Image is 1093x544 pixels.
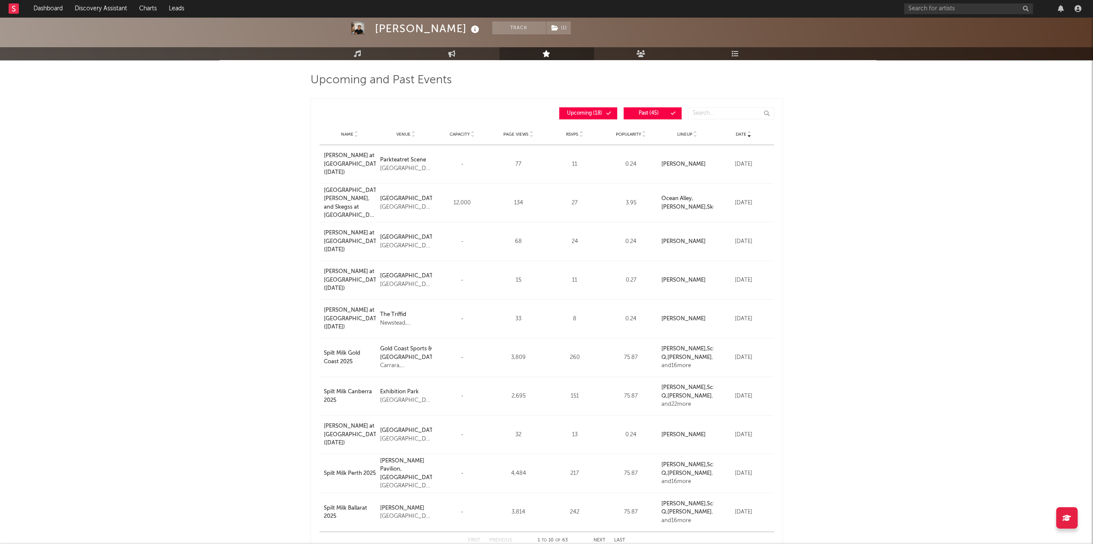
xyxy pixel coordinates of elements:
span: of [555,538,560,542]
div: [DATE] [718,276,770,285]
div: 15 [493,276,545,285]
a: Skegss [707,204,725,210]
a: [PERSON_NAME] at [GEOGRAPHIC_DATA] ([DATE]) [324,306,376,331]
div: - [436,392,488,401]
div: 75.87 [605,353,657,362]
div: 0.24 [605,315,657,323]
a: [PERSON_NAME] [661,239,706,244]
a: [PERSON_NAME] [661,277,706,283]
div: [GEOGRAPHIC_DATA], [GEOGRAPHIC_DATA], [GEOGRAPHIC_DATA] [380,396,432,405]
button: Track [492,21,546,34]
div: 11 [549,160,601,169]
div: 134 [493,199,545,207]
strong: [PERSON_NAME] , [661,346,707,352]
div: Spilt Milk Canberra 2025 [324,388,376,404]
div: 2,695 [493,392,545,401]
a: [PERSON_NAME] at [GEOGRAPHIC_DATA] ([DATE]) [324,152,376,177]
div: [DATE] [718,237,770,246]
a: Spilt Milk Gold Coast 2025 [324,349,376,366]
button: Previous [489,538,512,543]
button: Next [594,538,606,543]
div: [GEOGRAPHIC_DATA], [PERSON_NAME], and Skegss at [GEOGRAPHIC_DATA] ([DATE]) [324,186,376,220]
div: 3,809 [493,353,545,362]
div: [DATE] [718,431,770,439]
a: [GEOGRAPHIC_DATA] [380,233,432,242]
div: [GEOGRAPHIC_DATA], [GEOGRAPHIC_DATA] [380,164,432,173]
div: 3,814 [493,508,545,517]
div: 0.27 [605,276,657,285]
a: [PERSON_NAME], [661,501,707,507]
a: [PERSON_NAME] [667,471,712,476]
div: 4,484 [493,469,545,478]
div: [DATE] [718,353,770,362]
div: [GEOGRAPHIC_DATA], [GEOGRAPHIC_DATA] [380,203,432,212]
a: [PERSON_NAME] at [GEOGRAPHIC_DATA] ([DATE]) [324,229,376,254]
span: ( 1 ) [546,21,571,34]
a: [PERSON_NAME] [661,161,706,167]
a: [PERSON_NAME], [661,204,707,210]
div: 8 [549,315,601,323]
div: [DATE] [718,160,770,169]
a: [GEOGRAPHIC_DATA] [380,195,432,203]
div: [PERSON_NAME] [375,21,481,36]
span: Popularity [616,132,641,137]
div: 217 [549,469,601,478]
input: Search... [688,107,774,119]
a: [PERSON_NAME] [667,509,712,515]
strong: [PERSON_NAME] , [661,204,707,210]
a: [PERSON_NAME], [661,385,707,390]
span: Capacity [450,132,470,137]
a: Spilt Milk Ballarat 2025 [324,504,376,521]
input: Search for artists [904,3,1033,14]
a: [GEOGRAPHIC_DATA] [380,272,432,280]
span: Past ( 45 ) [629,111,669,116]
div: 13 [549,431,601,439]
strong: [PERSON_NAME] , [661,385,707,390]
div: 33 [493,315,545,323]
div: 24 [549,237,601,246]
strong: ScHoolboy Q , [661,346,735,360]
strong: [PERSON_NAME] , [661,501,707,507]
div: 68 [493,237,545,246]
a: [PERSON_NAME], [661,462,707,468]
div: - [436,353,488,362]
div: 75.87 [605,469,657,478]
button: First [468,538,481,543]
a: ScHoolboy Q, [661,462,735,476]
a: Exhibition Park [380,388,432,396]
a: [PERSON_NAME] Pavilion, [GEOGRAPHIC_DATA] [380,457,432,482]
div: 11 [549,276,601,285]
div: [DATE] [718,392,770,401]
div: 27 [549,199,601,207]
div: [GEOGRAPHIC_DATA], [GEOGRAPHIC_DATA], [GEOGRAPHIC_DATA] [380,280,432,289]
div: - [436,237,488,246]
span: Name [341,132,353,137]
div: - [436,276,488,285]
a: Gold Coast Sports & [GEOGRAPHIC_DATA] [380,345,432,362]
strong: ScHoolboy Q , [661,462,735,476]
div: 242 [549,508,601,517]
div: 3.95 [605,199,657,207]
div: 75.87 [605,508,657,517]
div: , and 22 more [661,383,713,409]
a: ScHoolboy Q, [661,346,735,360]
div: 260 [549,353,601,362]
strong: [PERSON_NAME] [661,316,706,322]
div: [GEOGRAPHIC_DATA], [GEOGRAPHIC_DATA], [GEOGRAPHIC_DATA] [380,482,432,490]
a: ScHoolboy Q, [661,385,735,399]
div: [GEOGRAPHIC_DATA] [380,426,432,435]
a: [PERSON_NAME] [380,504,432,513]
div: , and 16 more [661,461,713,486]
div: Parkteatret Scene [380,156,432,164]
